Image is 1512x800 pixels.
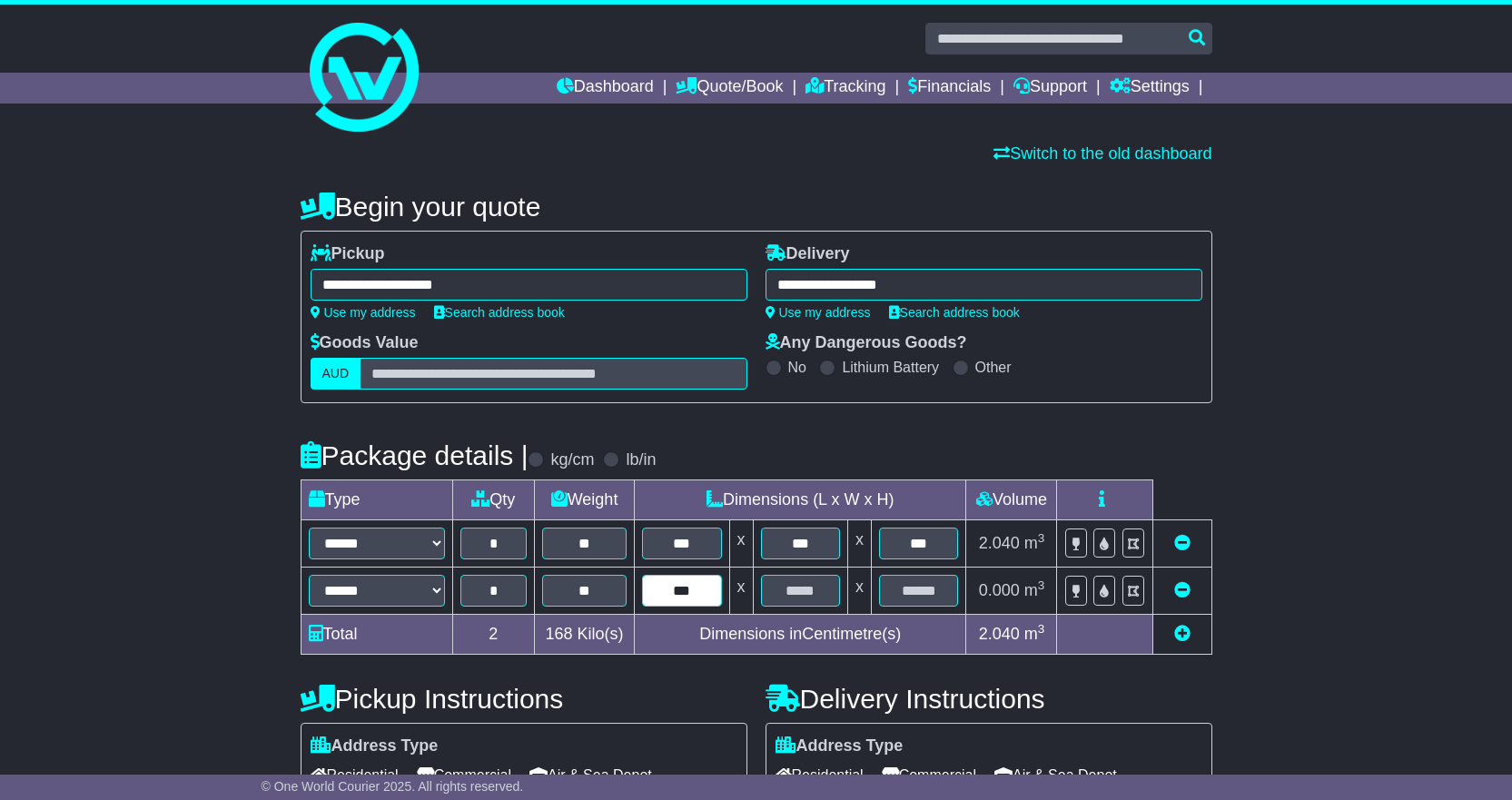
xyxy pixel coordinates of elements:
a: Tracking [805,73,885,104]
a: Support [1013,73,1087,104]
a: Switch to the old dashboard [993,144,1211,163]
span: Air & Sea Depot [994,761,1117,789]
label: lb/in [626,450,656,470]
td: x [729,520,753,568]
td: Volume [966,480,1057,520]
span: 0.000 [979,581,1020,599]
label: Delivery [766,244,850,264]
a: Remove this item [1174,534,1191,552]
span: Commercial [882,761,976,789]
a: Dashboard [557,73,654,104]
label: Lithium Battery [842,359,939,376]
label: Other [975,359,1012,376]
label: Goods Value [311,333,419,353]
h4: Begin your quote [301,192,1212,222]
td: 2 [452,615,535,655]
a: Use my address [311,305,416,320]
label: kg/cm [550,450,594,470]
label: Pickup [311,244,385,264]
label: Address Type [311,736,439,756]
td: Kilo(s) [535,615,635,655]
a: Financials [908,73,991,104]
a: Search address book [889,305,1020,320]
td: x [729,568,753,615]
h4: Package details | [301,440,529,470]
td: Type [301,480,452,520]
td: Total [301,615,452,655]
a: Settings [1110,73,1190,104]
h4: Pickup Instructions [301,684,747,714]
span: Air & Sea Depot [529,761,652,789]
span: Residential [311,761,399,789]
label: Any Dangerous Goods? [766,333,967,353]
td: Weight [535,480,635,520]
a: Add new item [1174,625,1191,643]
a: Search address book [434,305,565,320]
td: Qty [452,480,535,520]
label: No [788,359,806,376]
label: AUD [311,358,361,390]
span: m [1024,534,1045,552]
span: 168 [546,625,573,643]
sup: 3 [1038,578,1045,592]
span: m [1024,625,1045,643]
span: 2.040 [979,625,1020,643]
a: Use my address [766,305,871,320]
span: © One World Courier 2025. All rights reserved. [262,779,524,794]
td: Dimensions in Centimetre(s) [635,615,966,655]
sup: 3 [1038,622,1045,636]
span: Residential [776,761,864,789]
label: Address Type [776,736,904,756]
span: 2.040 [979,534,1020,552]
sup: 3 [1038,531,1045,545]
span: Commercial [417,761,511,789]
a: Quote/Book [676,73,783,104]
span: m [1024,581,1045,599]
a: Remove this item [1174,581,1191,599]
td: Dimensions (L x W x H) [635,480,966,520]
td: x [847,568,871,615]
td: x [847,520,871,568]
h4: Delivery Instructions [766,684,1212,714]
